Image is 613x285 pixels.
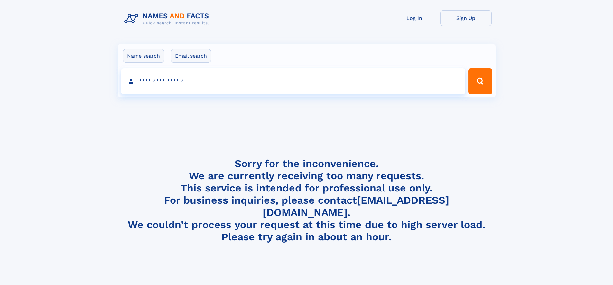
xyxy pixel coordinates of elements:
[122,10,214,28] img: Logo Names and Facts
[468,68,492,94] button: Search Button
[122,157,492,243] h4: Sorry for the inconvenience. We are currently receiving too many requests. This service is intend...
[121,68,466,94] input: search input
[171,49,211,63] label: Email search
[440,10,492,26] a: Sign Up
[123,49,164,63] label: Name search
[389,10,440,26] a: Log In
[263,194,449,218] a: [EMAIL_ADDRESS][DOMAIN_NAME]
